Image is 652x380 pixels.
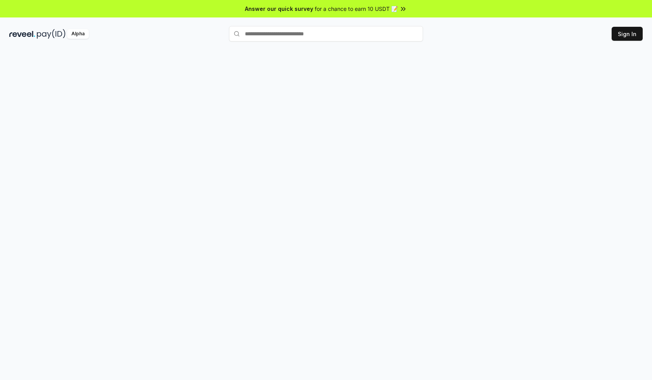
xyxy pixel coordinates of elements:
[315,5,398,13] span: for a chance to earn 10 USDT 📝
[37,29,66,39] img: pay_id
[245,5,313,13] span: Answer our quick survey
[612,27,643,41] button: Sign In
[9,29,35,39] img: reveel_dark
[67,29,89,39] div: Alpha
